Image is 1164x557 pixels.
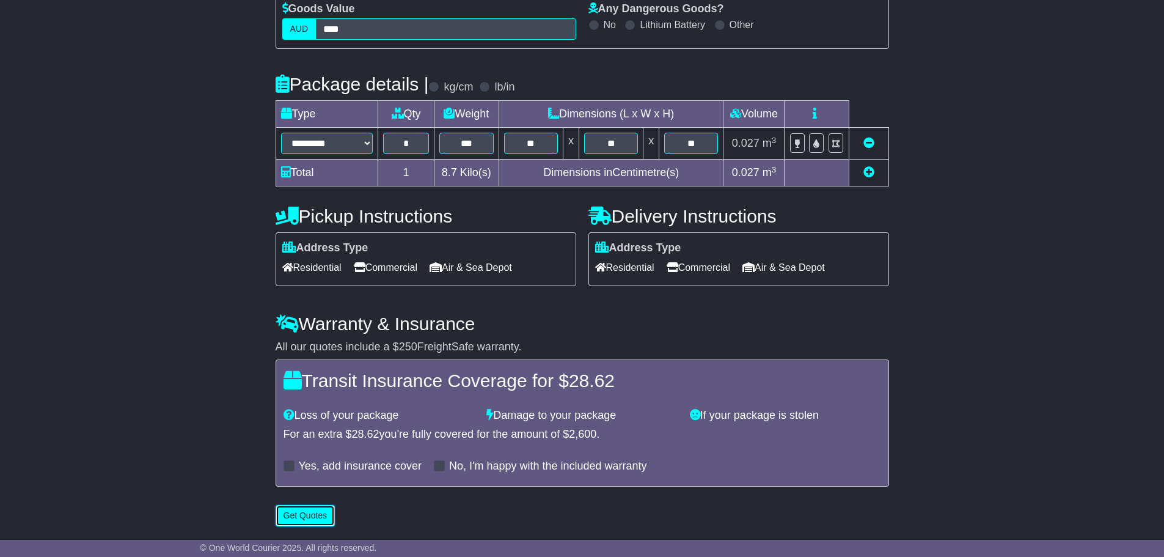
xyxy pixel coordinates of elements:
label: No, I'm happy with the included warranty [449,460,647,473]
span: 250 [399,341,417,353]
label: Any Dangerous Goods? [588,2,724,16]
label: lb/in [494,81,514,94]
td: Total [276,160,378,186]
td: Dimensions in Centimetre(s) [499,160,723,186]
a: Add new item [863,166,874,179]
label: AUD [282,18,317,40]
span: Residential [595,258,654,277]
label: Address Type [282,242,368,255]
div: If your package is stolen [684,409,887,422]
td: Weight [434,101,499,128]
td: Type [276,101,378,128]
td: Volume [723,101,785,128]
a: Remove this item [863,137,874,149]
td: Dimensions (L x W x H) [499,101,723,128]
sup: 3 [772,136,777,145]
span: 2,600 [569,428,596,440]
label: Address Type [595,242,681,255]
label: Other [730,19,754,31]
sup: 3 [772,165,777,174]
span: 28.62 [352,428,379,440]
span: Commercial [667,258,730,277]
td: x [563,128,579,160]
div: All our quotes include a $ FreightSafe warranty. [276,341,889,354]
div: Loss of your package [277,409,481,422]
label: Lithium Battery [640,19,705,31]
div: For an extra $ you're fully covered for the amount of $ . [284,428,881,441]
h4: Package details | [276,74,429,94]
span: 0.027 [732,166,760,179]
span: Air & Sea Depot [742,258,825,277]
div: Damage to your package [480,409,684,422]
label: Yes, add insurance cover [299,460,422,473]
td: x [643,128,659,160]
h4: Transit Insurance Coverage for $ [284,371,881,391]
span: 8.7 [442,166,457,179]
span: 28.62 [569,371,615,391]
h4: Warranty & Insurance [276,314,889,334]
td: Qty [378,101,434,128]
span: m [763,166,777,179]
span: © One World Courier 2025. All rights reserved. [200,543,377,553]
span: Residential [282,258,342,277]
td: 1 [378,160,434,186]
label: No [604,19,616,31]
span: Commercial [354,258,417,277]
span: m [763,137,777,149]
td: Kilo(s) [434,160,499,186]
span: 0.027 [732,137,760,149]
label: kg/cm [444,81,473,94]
label: Goods Value [282,2,355,16]
h4: Delivery Instructions [588,206,889,226]
h4: Pickup Instructions [276,206,576,226]
span: Air & Sea Depot [430,258,512,277]
button: Get Quotes [276,505,335,526]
